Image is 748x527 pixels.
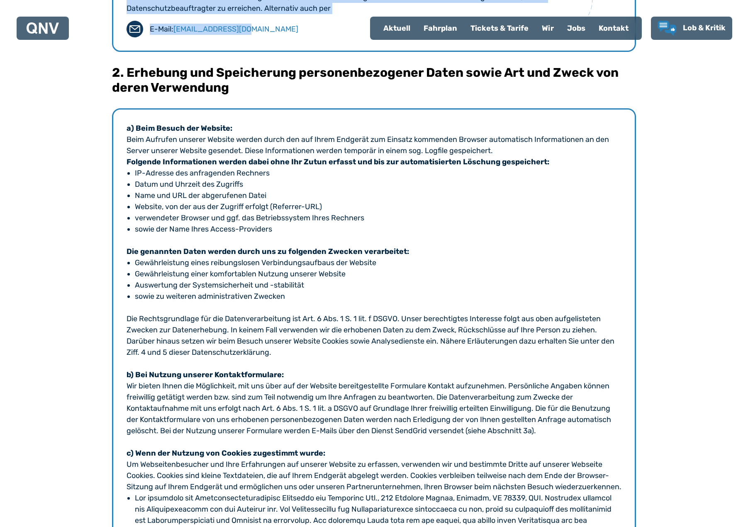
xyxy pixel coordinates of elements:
[27,22,59,34] img: QNV Logo
[135,190,613,201] li: Name und URL der abgerufenen Datei
[127,313,621,358] p: Die Rechtsgrundlage für die Datenverarbeitung ist Art. 6 Abs. 1 S. 1 lit. f DSGVO. Unser berechti...
[127,381,621,437] p: Wir bieten Ihnen die Möglichkeit, mit uns über auf der Website bereitgestellte Formulare Kontakt ...
[135,179,613,190] li: Datum und Uhrzeit des Zugriffs
[658,21,726,36] a: Lob & Kritik
[135,257,613,268] li: Gewährleistung eines reibungslosen Verbindungsaufbaus der Website
[27,20,59,37] a: QNV Logo
[135,212,613,224] li: verwendeter Browser und ggf. das Betriebssystem Ihres Rechners
[592,17,635,39] a: Kontakt
[135,280,613,291] li: Auswertung der Systemsicherheit und -stabilität
[135,201,613,212] li: Website, von der aus der Zugriff erfolgt (Referrer-URL)
[535,17,560,39] a: Wir
[127,369,621,381] h4: b) Bei Nutzung unserer Kontaktformulare:
[127,448,621,459] h4: c) Wenn der Nutzung von Cookies zugestimmt wurde:
[135,291,613,302] li: sowie zu weiteren administrativen Zwecken
[127,459,621,493] p: Um Webseitenbesucher und Ihre Erfahrungen auf unserer Website zu erfassen, verwenden wir und best...
[135,168,613,179] li: IP-Adresse des anfragenden Rechners
[377,17,417,39] a: Aktuell
[112,65,636,95] h3: 2. Erhebung und Speicherung personenbezogener Daten sowie Art und Zweck von deren Verwendung
[683,23,726,32] span: Lob & Kritik
[127,246,621,257] h5: Die genannten Daten werden durch uns zu folgenden Zwecken verarbeitet:
[150,24,298,35] div: E-Mail:
[464,17,535,39] a: Tickets & Tarife
[173,24,298,34] a: [EMAIL_ADDRESS][DOMAIN_NAME]
[127,156,621,168] h5: Folgende Informationen werden dabei ohne Ihr Zutun erfasst und bis zur automatisierten Löschung g...
[417,17,464,39] a: Fahrplan
[127,134,621,156] p: Beim Aufrufen unserer Website werden durch den auf Ihrem Endgerät zum Einsatz kommenden Browser a...
[135,268,613,280] li: Gewährleistung einer komfortablen Nutzung unserer Website
[135,224,613,235] li: sowie der Name Ihres Access-Providers
[127,123,621,134] h4: a) Beim Besuch der Website:
[560,17,592,39] a: Jobs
